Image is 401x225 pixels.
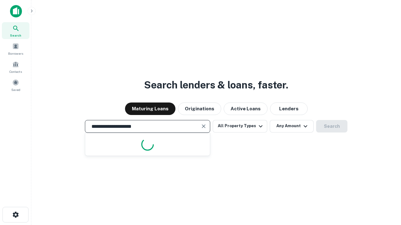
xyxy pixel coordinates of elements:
[9,69,22,74] span: Contacts
[8,51,23,56] span: Borrowers
[10,33,21,38] span: Search
[10,5,22,17] img: capitalize-icon.png
[2,22,29,39] a: Search
[178,102,221,115] button: Originations
[370,175,401,205] iframe: Chat Widget
[270,120,314,132] button: Any Amount
[2,58,29,75] a: Contacts
[270,102,308,115] button: Lenders
[2,77,29,93] a: Saved
[144,77,288,92] h3: Search lenders & loans, faster.
[199,122,208,131] button: Clear
[213,120,267,132] button: All Property Types
[125,102,175,115] button: Maturing Loans
[11,87,20,92] span: Saved
[224,102,268,115] button: Active Loans
[2,40,29,57] a: Borrowers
